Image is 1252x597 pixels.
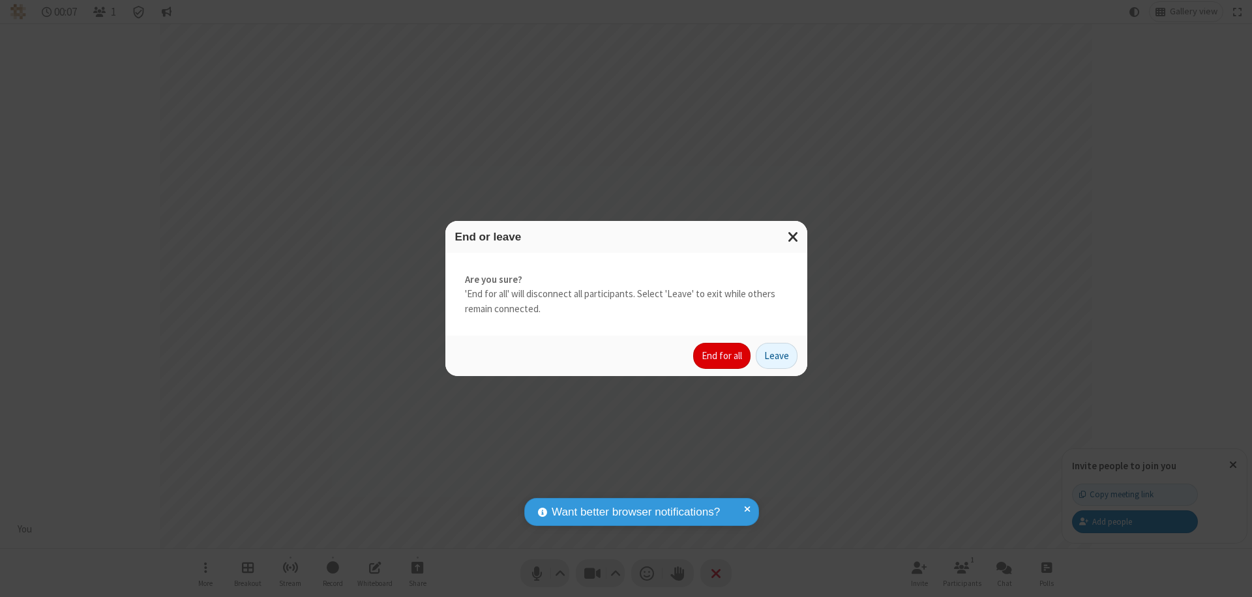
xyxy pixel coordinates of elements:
button: Close modal [780,221,807,253]
strong: Are you sure? [465,272,788,287]
div: 'End for all' will disconnect all participants. Select 'Leave' to exit while others remain connec... [445,253,807,336]
h3: End or leave [455,231,797,243]
button: Leave [756,343,797,369]
span: Want better browser notifications? [552,504,720,521]
button: End for all [693,343,751,369]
